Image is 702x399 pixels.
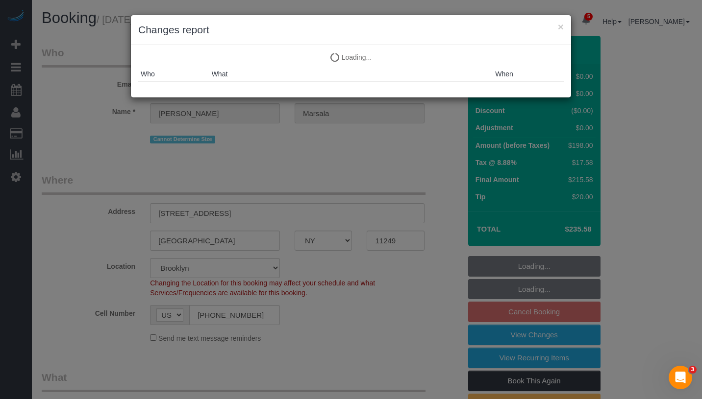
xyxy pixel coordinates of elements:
button: × [558,22,564,32]
p: Loading... [138,52,564,62]
th: What [209,67,493,82]
h3: Changes report [138,23,564,37]
sui-modal: Changes report [131,15,571,97]
th: When [493,67,564,82]
th: Who [138,67,209,82]
span: 3 [689,366,697,374]
iframe: Intercom live chat [669,366,692,389]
